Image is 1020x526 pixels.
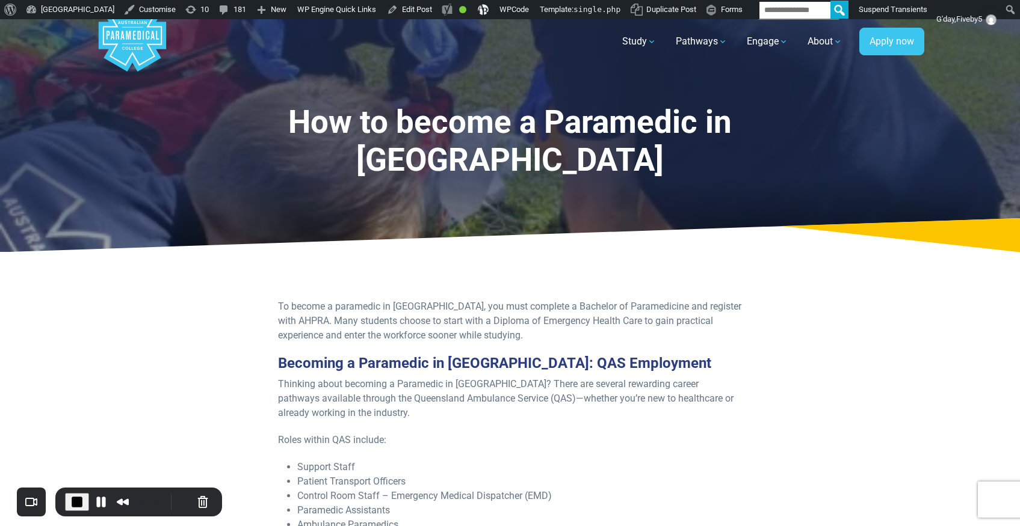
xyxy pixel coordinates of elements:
[297,460,743,474] li: Support Staff
[615,25,664,58] a: Study
[200,103,821,180] h1: How to become a Paramedic in [GEOGRAPHIC_DATA]
[278,433,743,447] p: Roles within QAS include:
[297,503,743,518] li: Paramedic Assistants
[278,299,743,343] p: To become a paramedic in [GEOGRAPHIC_DATA], you must complete a Bachelor of Paramedicine and regi...
[956,14,982,23] span: Fiveby5
[297,474,743,489] li: Patient Transport Officers
[278,355,743,372] h3: Becoming a Paramedic in [GEOGRAPHIC_DATA]: QAS Employment
[459,6,466,13] div: Good
[96,11,168,72] a: Australian Paramedical College
[669,25,735,58] a: Pathways
[800,25,850,58] a: About
[573,5,620,14] span: single.php
[740,25,796,58] a: Engage
[859,28,924,55] a: Apply now
[297,489,743,503] li: Control Room Staff – Emergency Medical Dispatcher (EMD)
[278,377,743,420] p: Thinking about becoming a Paramedic in [GEOGRAPHIC_DATA]? There are several rewarding career path...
